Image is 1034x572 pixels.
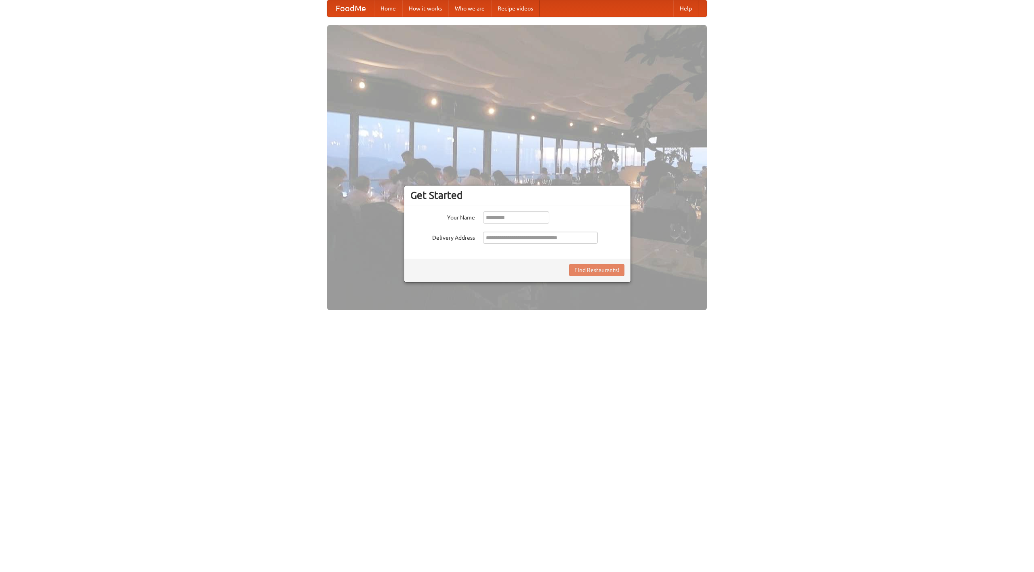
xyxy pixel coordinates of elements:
a: Home [374,0,402,17]
a: Recipe videos [491,0,540,17]
a: Who we are [448,0,491,17]
a: Help [673,0,698,17]
a: How it works [402,0,448,17]
a: FoodMe [328,0,374,17]
label: Your Name [410,211,475,222]
h3: Get Started [410,189,624,201]
label: Delivery Address [410,232,475,242]
button: Find Restaurants! [569,264,624,276]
